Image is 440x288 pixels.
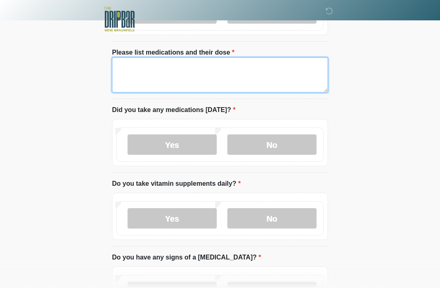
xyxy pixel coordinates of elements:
label: Do you take vitamin supplements daily? [112,179,241,189]
label: Yes [128,208,217,229]
label: Please list medications and their dose [112,48,235,57]
label: Yes [128,134,217,155]
img: The DRIPBaR - New Braunfels Logo [104,6,135,33]
label: Do you have any signs of a [MEDICAL_DATA]? [112,253,261,262]
label: Did you take any medications [DATE]? [112,105,235,115]
label: No [227,134,317,155]
label: No [227,208,317,229]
